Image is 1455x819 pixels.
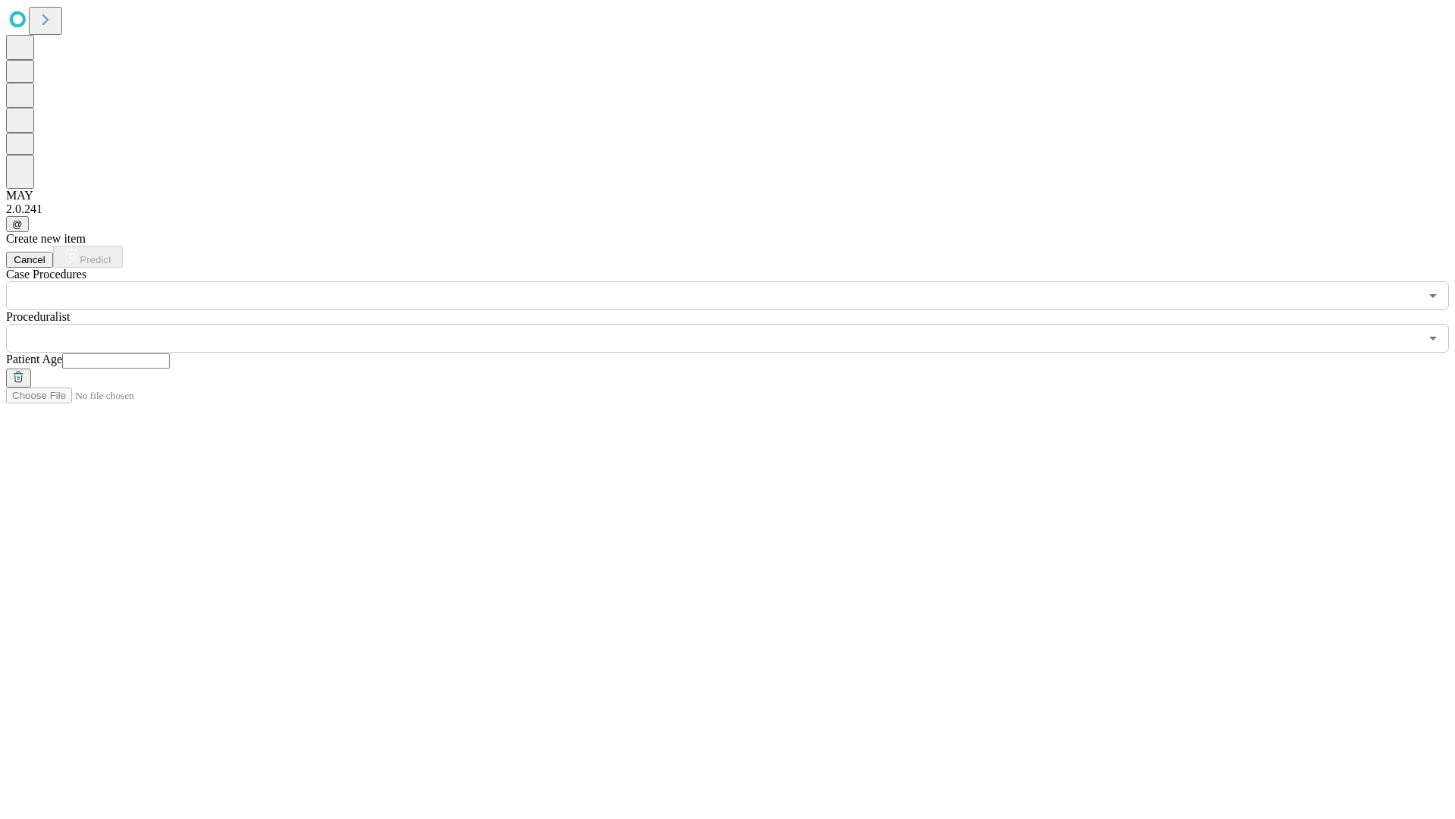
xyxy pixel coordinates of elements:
[1422,328,1444,349] button: Open
[6,232,86,245] span: Create new item
[6,189,1449,202] div: MAY
[6,202,1449,216] div: 2.0.241
[6,310,70,323] span: Proceduralist
[6,252,53,268] button: Cancel
[14,254,45,265] span: Cancel
[12,218,23,230] span: @
[80,254,111,265] span: Predict
[1422,285,1444,306] button: Open
[53,246,123,268] button: Predict
[6,216,29,232] button: @
[6,353,62,366] span: Patient Age
[6,268,86,281] span: Scheduled Procedure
